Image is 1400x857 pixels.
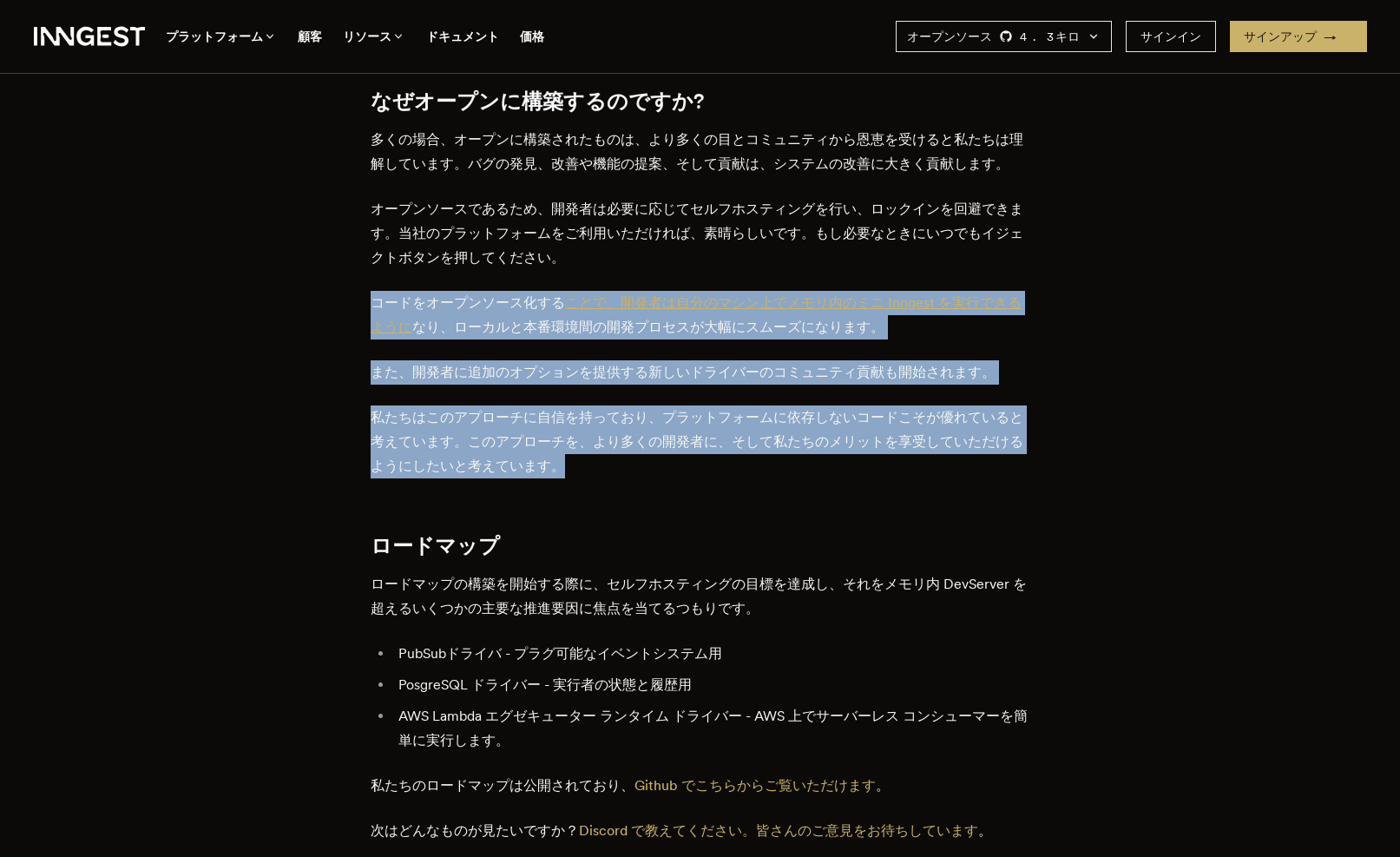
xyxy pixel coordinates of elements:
[298,30,322,43] font: 顧客
[907,30,992,43] font: オープンソース
[371,822,579,839] font: 次はどんなものが見たいですか？
[371,131,1023,172] font: 多くの場合、オープンに構築されたものは、より多くの目とコミュニティから恩恵を受けると私たちは理解しています。バグの発見、改善や機能の提案、そして貢献は、システムの改善に大きく貢献します。
[298,26,322,48] a: 顧客
[371,576,1027,616] font: ロードマップの構築を開始する際に、セルフホスティングの目標を達成し、それをメモリ内 DevServer を超えるいくつかの主要な推進要因に焦点を当てるつもりです。
[1244,30,1317,43] font: サインアップ
[371,533,500,558] font: ロードマップ
[166,30,263,43] font: プラットフォーム
[520,26,544,48] a: 価格
[343,26,405,48] button: リソース
[398,708,1028,748] font: AWS Lambda エグゼキューター ランタイム ドライバー - AWS 上でサーバーレス コンシューマーを簡単に実行します。
[371,294,1022,335] a: ことで、開発者は自分のマシン上でメモリ内のミニ Inngest を実行できるように
[371,777,634,794] font: 私たちのロードマップは公開されており、
[1140,30,1201,43] font: サインイン
[520,30,544,43] font: 価格
[978,822,992,839] font: 。
[1126,21,1216,52] a: サインイン
[371,364,996,380] font: また、開発者に追加のオプションを提供する新しいドライバーのコミュニティ貢献も開始されます。
[371,294,565,311] font: コードをオープンソース化する
[1055,30,1080,43] font: キロ
[371,201,1023,266] font: オープンソースであるため、開発者は必要に応じてセルフホスティングを行い、ロックインを回避できます。当社のプラットフォームをご利用いただければ、素晴らしいです。もし必要なときにいつでもイジェクトボ...
[1230,21,1367,52] a: サインアップ
[371,409,1023,474] font: 私たちはこのアプローチに自信を持っており、プラットフォームに依存しないコードこそが優れていると考えています。このアプローチを、より多くの開発者に、そして私たちのメリットを享受していただけるように...
[371,89,704,114] font: なぜオープンに構築するのですか?
[1324,30,1353,43] font: →
[634,777,876,794] a: Github でこちらからご覧いただけます
[343,30,391,43] font: リソース
[166,26,277,48] button: プラットフォーム
[579,822,978,839] a: Discord で教えてください。皆さんのご意見をお待ちしています
[412,319,884,335] font: なり、ローカルと本番環境間の開発プロセスが大幅にスムーズになります。
[398,676,692,693] font: PosgreSQL ドライバー - 実行者の状態と履歴用
[1020,30,1055,43] font: 4.3
[426,30,499,43] font: ドキュメント
[876,777,890,794] font: 。
[426,26,499,48] a: ドキュメント
[398,645,722,662] font: PubSubドライバ - プラグ可能なイベントシステム用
